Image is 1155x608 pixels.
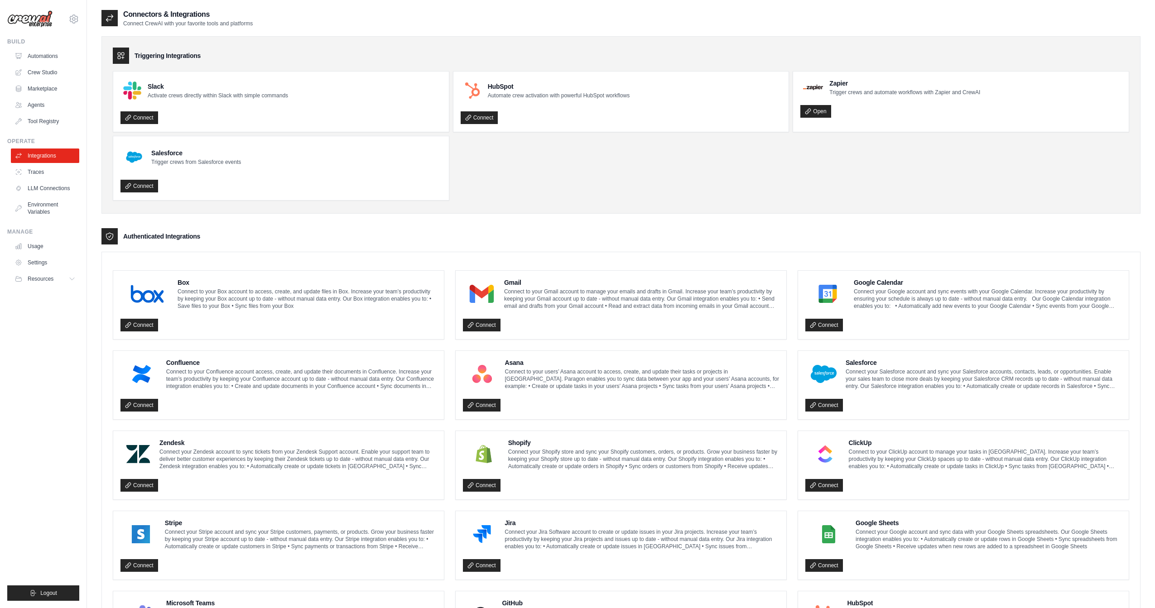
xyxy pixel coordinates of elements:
[463,559,500,572] a: Connect
[829,89,980,96] p: Trigger crews and automate workflows with Zapier and CrewAI
[11,81,79,96] a: Marketplace
[805,399,843,412] a: Connect
[123,285,171,303] img: Box Logo
[166,368,437,390] p: Connect to your Confluence account access, create, and update their documents in Confluence. Incr...
[11,272,79,286] button: Resources
[178,288,437,310] p: Connect to your Box account to access, create, and update files in Box. Increase your team’s prod...
[803,85,823,90] img: Zapier Logo
[11,98,79,112] a: Agents
[808,445,842,463] img: ClickUp Logo
[504,278,779,287] h4: Gmail
[805,319,843,331] a: Connect
[800,105,831,118] a: Open
[28,275,53,282] span: Resources
[846,368,1121,390] p: Connect your Salesforce account and sync your Salesforce accounts, contacts, leads, or opportunit...
[120,559,158,572] a: Connect
[120,479,158,492] a: Connect
[808,525,849,543] img: Google Sheets Logo
[847,598,1121,608] h4: HubSpot
[11,255,79,270] a: Settings
[11,65,79,80] a: Crew Studio
[505,528,779,550] p: Connect your Jira Software account to create or update issues in your Jira projects. Increase you...
[123,365,160,383] img: Confluence Logo
[165,528,437,550] p: Connect your Stripe account and sync your Stripe customers, payments, or products. Grow your busi...
[40,589,57,597] span: Logout
[805,559,843,572] a: Connect
[505,518,779,527] h4: Jira
[463,319,500,331] a: Connect
[463,399,500,412] a: Connect
[805,479,843,492] a: Connect
[846,358,1121,367] h4: Salesforce
[854,288,1121,310] p: Connect your Google account and sync events with your Google Calendar. Increase your productivity...
[488,92,630,99] p: Automate crew activation with powerful HubSpot workflows
[7,585,79,601] button: Logout
[151,158,241,166] p: Trigger crews from Salesforce events
[856,528,1121,550] p: Connect your Google account and sync data with your Google Sheets spreadsheets. Our Google Sheets...
[123,146,145,168] img: Salesforce Logo
[120,319,158,331] a: Connect
[159,438,437,447] h4: Zendesk
[466,445,502,463] img: Shopify Logo
[166,598,437,608] h4: Microsoft Teams
[159,448,437,470] p: Connect your Zendesk account to sync tickets from your Zendesk Support account. Enable your suppo...
[7,228,79,235] div: Manage
[148,92,288,99] p: Activate crews directly within Slack with simple commands
[11,148,79,163] a: Integrations
[11,114,79,129] a: Tool Registry
[504,288,779,310] p: Connect to your Gmail account to manage your emails and drafts in Gmail. Increase your team’s pro...
[808,365,839,383] img: Salesforce Logo
[466,365,499,383] img: Asana Logo
[166,358,437,367] h4: Confluence
[11,165,79,179] a: Traces
[849,438,1121,447] h4: ClickUp
[854,278,1121,287] h4: Google Calendar
[135,51,201,60] h3: Triggering Integrations
[466,525,498,543] img: Jira Logo
[123,20,253,27] p: Connect CrewAI with your favorite tools and platforms
[505,368,779,390] p: Connect to your users’ Asana account to access, create, and update their tasks or projects in [GE...
[123,525,159,543] img: Stripe Logo
[120,111,158,124] a: Connect
[7,138,79,145] div: Operate
[849,448,1121,470] p: Connect to your ClickUp account to manage your tasks in [GEOGRAPHIC_DATA]. Increase your team’s p...
[829,79,980,88] h4: Zapier
[123,9,253,20] h2: Connectors & Integrations
[7,10,53,28] img: Logo
[11,181,79,196] a: LLM Connections
[123,81,141,100] img: Slack Logo
[856,518,1121,527] h4: Google Sheets
[165,518,437,527] h4: Stripe
[463,479,500,492] a: Connect
[148,82,288,91] h4: Slack
[466,285,498,303] img: Gmail Logo
[11,49,79,63] a: Automations
[508,438,779,447] h4: Shopify
[508,448,779,470] p: Connect your Shopify store and sync your Shopify customers, orders, or products. Grow your busine...
[502,598,779,608] h4: GitHub
[463,81,481,100] img: HubSpot Logo
[120,180,158,192] a: Connect
[505,358,779,367] h4: Asana
[7,38,79,45] div: Build
[461,111,498,124] a: Connect
[488,82,630,91] h4: HubSpot
[11,239,79,254] a: Usage
[808,285,847,303] img: Google Calendar Logo
[151,148,241,158] h4: Salesforce
[123,232,200,241] h3: Authenticated Integrations
[123,445,153,463] img: Zendesk Logo
[120,399,158,412] a: Connect
[11,197,79,219] a: Environment Variables
[178,278,437,287] h4: Box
